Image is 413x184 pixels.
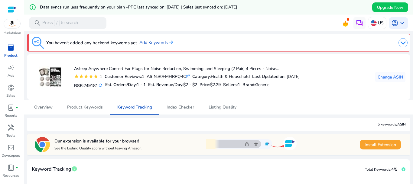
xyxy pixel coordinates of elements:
span: Keyword Tracking [32,164,71,175]
span: info [71,166,77,172]
img: arrow-right.svg [168,40,173,44]
h5: Est. Revenue/Day: [148,82,197,88]
span: 1 [238,82,240,88]
span: Product Keywords [67,105,103,109]
span: book_4 [7,164,15,171]
p: Marketplace [4,31,21,35]
p: Tools [6,133,15,138]
span: handyman [7,124,15,131]
p: Sales [6,93,15,98]
h5: Sellers: [223,82,240,88]
button: Upgrade Now [372,2,408,12]
span: $2.29 [210,82,221,88]
span: lab_profile [7,104,15,111]
span: Change ASIN [378,74,403,80]
span: Keyword Tracking [117,105,152,109]
span: Generic [255,82,269,88]
p: Resources [2,173,19,178]
mat-icon: star [93,74,98,79]
span: / [54,20,60,26]
b: Category: [192,74,211,79]
span: campaign [7,64,15,71]
img: 517GCxmFNcL._AC_US40_.jpg [39,66,61,89]
mat-icon: star [84,74,89,79]
mat-icon: star [74,74,79,79]
p: US [378,18,384,28]
h5: : [242,82,269,88]
div: 5 keywords/ASIN [378,122,406,127]
span: 1 - 1 [137,82,146,88]
mat-icon: star [89,74,93,79]
span: keyboard_arrow_down [398,19,406,27]
h5: Data syncs run less frequently on your plan - [40,5,237,10]
p: Reports [5,113,17,118]
a: Add Keywords [139,39,173,46]
div: 1 [105,73,144,80]
b: ASIN: [147,74,158,79]
span: PPC last synced on: [DATE] | Sales last synced on: [DATE] [128,4,237,10]
span: 249181 [83,83,98,89]
div: B0FMHRPQ4C [147,73,190,80]
b: Last Updated on [252,74,285,79]
mat-icon: refresh [98,82,103,88]
span: fiber_manual_record [16,106,18,109]
mat-icon: error_outline [29,4,36,11]
span: Total Keywords: [365,167,391,172]
h5: Price: [200,82,221,88]
span: Listing Quality [209,105,236,109]
p: Product [4,53,17,58]
span: 4/5 [391,166,397,172]
mat-icon: star [79,74,84,79]
h4: Asleep Anywhere Concert Ear Plugs for Noise Reduction, Swimming, and Sleeping (2 Pair) 4 Pieces -... [74,66,300,72]
img: amazon.svg [4,19,20,28]
div: : [DATE] [252,73,300,80]
h5: Our extension is available for your browser! [54,139,142,144]
span: Index Checker [167,105,194,109]
span: $2 - $2 [183,82,197,88]
img: dropdown-arrow.svg [398,38,408,47]
span: Upgrade Now [377,4,403,11]
span: fiber_manual_record [16,166,18,169]
span: Install Extension [365,142,396,148]
span: Brand [242,82,254,88]
img: us.svg [371,20,377,26]
span: code_blocks [7,144,15,151]
div: 1 [98,73,102,80]
p: Developers [2,153,20,158]
button: Change ASIN [375,72,405,82]
span: Overview [34,105,53,109]
h5: BSR: [74,82,103,89]
div: Health & Household [192,73,250,80]
h5: Est. Orders/Day: [105,82,146,88]
h3: You haven't added any backend keywords yet [46,39,137,46]
p: See the Listing Quality score without leaving Amazon. [54,146,142,151]
span: search [34,19,41,27]
p: Ads [8,73,14,78]
button: Install Extension [360,140,401,149]
span: donut_small [7,84,15,91]
span: inventory_2 [7,44,15,51]
img: keyword-tracking.svg [32,37,44,49]
img: chrome-logo.svg [35,137,50,152]
span: account_circle [391,19,398,27]
p: Press to search [42,20,78,26]
b: Customer Reviews: [105,74,142,79]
